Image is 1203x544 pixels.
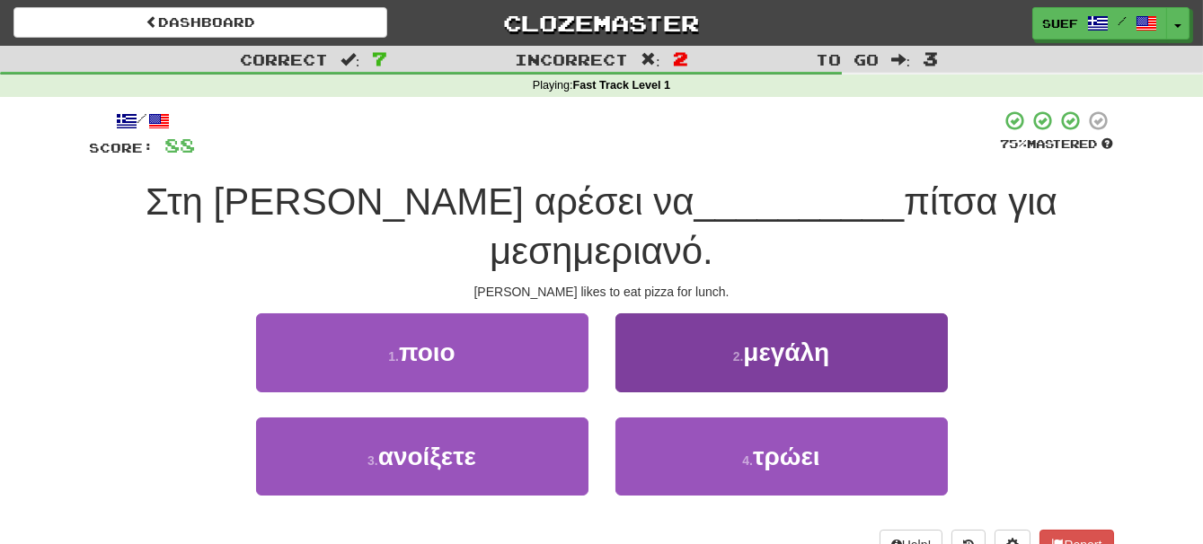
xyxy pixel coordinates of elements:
[1001,136,1114,153] div: Mastered
[90,283,1114,301] div: [PERSON_NAME] likes to eat pizza for lunch.
[256,313,588,391] button: 1.ποιο
[1032,7,1167,39] a: SueF /
[256,417,588,496] button: 3.ανοίξετε
[146,180,694,223] span: Στη [PERSON_NAME] αρέσει να
[743,338,829,366] span: μεγάλη
[891,52,911,67] span: :
[694,180,905,223] span: __________
[240,50,328,68] span: Correct
[615,417,948,496] button: 4.τρώει
[372,48,387,69] span: 7
[341,52,360,67] span: :
[388,349,399,364] small: 1 .
[1001,136,1028,151] span: 75 %
[165,134,196,156] span: 88
[742,453,753,468] small: 4 .
[490,180,1057,272] span: πίτσα για μεσημεριανό.
[367,453,378,468] small: 3 .
[673,48,688,69] span: 2
[923,48,938,69] span: 3
[414,7,788,39] a: Clozemaster
[1118,14,1127,27] span: /
[13,7,387,38] a: Dashboard
[90,110,196,132] div: /
[515,50,628,68] span: Incorrect
[378,443,476,470] span: ανοίξετε
[615,313,948,391] button: 2.μεγάλη
[641,52,660,67] span: :
[816,50,879,68] span: To go
[90,140,155,155] span: Score:
[399,338,456,366] span: ποιο
[753,443,820,470] span: τρώει
[1042,15,1078,31] span: SueF
[573,79,671,92] strong: Fast Track Level 1
[733,349,744,364] small: 2 .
